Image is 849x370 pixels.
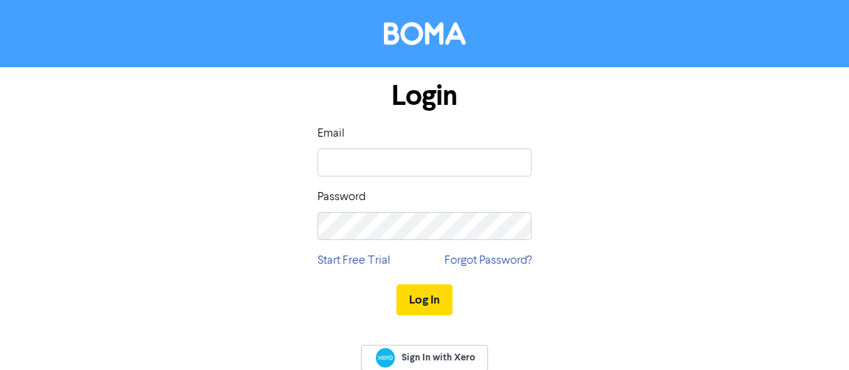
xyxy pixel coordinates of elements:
[317,252,391,270] a: Start Free Trial
[317,188,365,206] label: Password
[317,79,532,113] h1: Login
[402,351,475,364] span: Sign In with Xero
[396,284,453,315] button: Log In
[317,125,345,143] label: Email
[376,348,395,368] img: Xero logo
[775,299,849,370] iframe: Chat Widget
[384,22,466,45] img: BOMA Logo
[444,252,532,270] a: Forgot Password?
